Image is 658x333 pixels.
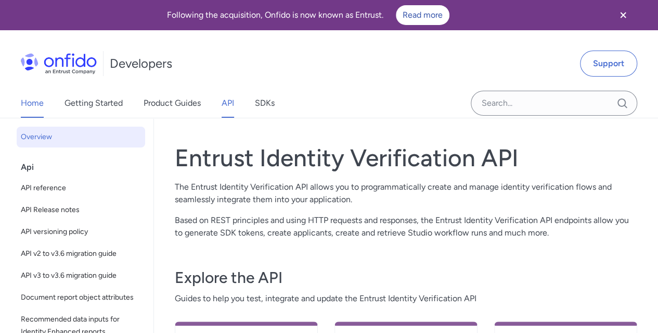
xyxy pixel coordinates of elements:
a: Read more [396,5,449,25]
a: API Release notes [17,200,145,220]
input: Onfido search input field [471,91,637,116]
a: API v3 to v3.6 migration guide [17,265,145,286]
a: Document report object attributes [17,287,145,308]
span: Document report object attributes [21,291,141,304]
a: Overview [17,127,145,147]
a: API [222,89,234,118]
span: API v2 to v3.6 migration guide [21,248,141,260]
span: API v3 to v3.6 migration guide [21,269,141,282]
h3: Explore the API [175,267,637,288]
a: SDKs [255,89,275,118]
h1: Entrust Identity Verification API [175,143,637,172]
span: Overview [21,131,141,143]
img: Onfido Logo [21,53,97,74]
h1: Developers [110,55,172,72]
svg: Close banner [617,9,629,21]
p: The Entrust Identity Verification API allows you to programmatically create and manage identity v... [175,181,637,206]
a: API versioning policy [17,221,145,242]
a: Support [580,51,637,77]
a: Getting Started [64,89,123,118]
div: Following the acquisition, Onfido is now known as Entrust. [12,5,604,25]
button: Close banner [604,2,642,28]
div: Api [21,157,149,178]
p: Based on REST principles and using HTTP requests and responses, the Entrust Identity Verification... [175,214,637,239]
a: Product Guides [144,89,201,118]
a: API v2 to v3.6 migration guide [17,243,145,264]
span: Guides to help you test, integrate and update the Entrust Identity Verification API [175,292,637,305]
span: API Release notes [21,204,141,216]
a: API reference [17,178,145,199]
a: Home [21,89,44,118]
span: API reference [21,182,141,194]
span: API versioning policy [21,226,141,238]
